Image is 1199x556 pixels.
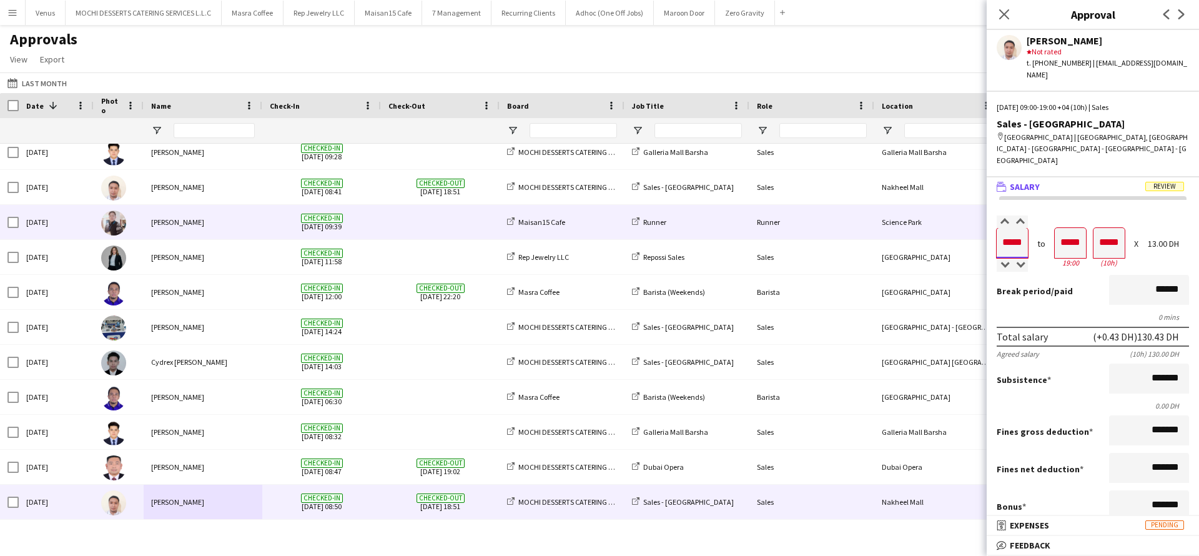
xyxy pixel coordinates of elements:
[491,1,566,25] button: Recurring Clients
[874,415,999,449] div: Galleria Mall Barsha
[144,135,262,169] div: [PERSON_NAME]
[388,170,492,204] span: [DATE] 18:51
[507,357,654,367] a: MOCHI DESSERTS CATERING SERVICES L.L.C
[997,102,1189,113] div: [DATE] 09:00-19:00 +04 (10h) | Sales
[422,1,491,25] button: 7 Management
[1027,46,1189,57] div: Not rated
[388,450,492,484] span: [DATE] 19:02
[632,252,684,262] a: Repossi Sales
[882,125,893,136] button: Open Filter Menu
[270,380,373,414] span: [DATE] 06:30
[632,427,708,437] a: Galleria Mall Barsha
[643,462,684,472] span: Dubai Opera
[144,345,262,379] div: Cydrex [PERSON_NAME]
[270,310,373,344] span: [DATE] 14:24
[301,389,343,398] span: Checked-in
[144,205,262,239] div: [PERSON_NAME]
[997,312,1189,322] div: 0 mins
[270,275,373,309] span: [DATE] 12:00
[632,217,666,227] a: Runner
[19,415,94,449] div: [DATE]
[507,392,560,402] a: Masra Coffee
[654,123,742,138] input: Job Title Filter Input
[301,494,343,503] span: Checked-in
[997,330,1048,343] div: Total salary
[874,240,999,274] div: [GEOGRAPHIC_DATA]
[874,485,999,519] div: Nakheel Mall
[301,284,343,293] span: Checked-in
[270,170,373,204] span: [DATE] 08:41
[997,426,1093,437] label: Fines gross deduction
[997,132,1189,166] div: [GEOGRAPHIC_DATA] | [GEOGRAPHIC_DATA], [GEOGRAPHIC_DATA] - [GEOGRAPHIC_DATA] - [GEOGRAPHIC_DATA] ...
[417,494,465,503] span: Checked-out
[749,485,874,519] div: Sales
[643,252,684,262] span: Repossi Sales
[417,179,465,188] span: Checked-out
[632,101,664,111] span: Job Title
[643,427,708,437] span: Galleria Mall Barsha
[1093,258,1125,267] div: 10h
[779,123,867,138] input: Role Filter Input
[144,415,262,449] div: [PERSON_NAME]
[1010,540,1050,551] span: Feedback
[874,310,999,344] div: [GEOGRAPHIC_DATA] - [GEOGRAPHIC_DATA]
[507,125,518,136] button: Open Filter Menu
[749,450,874,484] div: Sales
[518,392,560,402] span: Masra Coffee
[10,54,27,65] span: View
[518,287,560,297] span: Masra Coffee
[632,125,643,136] button: Open Filter Menu
[355,1,422,25] button: Maisan15 Cafe
[518,217,565,227] span: Maisan15 Cafe
[40,54,64,65] span: Export
[643,497,734,507] span: Sales - [GEOGRAPHIC_DATA]
[1145,182,1184,191] span: Review
[530,123,617,138] input: Board Filter Input
[987,516,1199,535] mat-expansion-panel-header: ExpensesPending
[101,211,126,236] img: Joselito Azuela
[388,485,492,519] span: [DATE] 18:51
[270,485,373,519] span: [DATE] 08:50
[270,240,373,274] span: [DATE] 11:58
[518,427,654,437] span: MOCHI DESSERTS CATERING SERVICES L.L.C
[101,455,126,480] img: Aldrin Cawas
[101,176,126,201] img: louie padayao
[144,450,262,484] div: [PERSON_NAME]
[1027,35,1189,46] div: [PERSON_NAME]
[301,249,343,258] span: Checked-in
[144,240,262,274] div: [PERSON_NAME]
[101,385,126,410] img: Lenard Randy Fundador
[19,170,94,204] div: [DATE]
[101,141,126,166] img: Johnjay Mendoza
[749,205,874,239] div: Runner
[632,462,684,472] a: Dubai Opera
[643,182,734,192] span: Sales - [GEOGRAPHIC_DATA]
[507,287,560,297] a: Masra Coffee
[19,345,94,379] div: [DATE]
[1134,239,1138,249] div: X
[643,357,734,367] span: Sales - [GEOGRAPHIC_DATA]
[101,246,126,271] img: Sawsan Farkouh
[507,182,654,192] a: MOCHI DESSERTS CATERING SERVICES L.L.C
[26,101,44,111] span: Date
[643,147,708,157] span: Galleria Mall Barsha
[632,147,708,157] a: Galleria Mall Barsha
[874,275,999,309] div: [GEOGRAPHIC_DATA]
[997,501,1026,512] label: Bonus
[270,450,373,484] span: [DATE] 08:47
[301,424,343,433] span: Checked-in
[101,420,126,445] img: Johnjay Mendoza
[1037,239,1045,249] div: to
[222,1,284,25] button: Masra Coffee
[270,101,300,111] span: Check-In
[997,258,1028,267] div: 09:00
[757,125,768,136] button: Open Filter Menu
[26,1,66,25] button: Venus
[749,415,874,449] div: Sales
[101,280,126,305] img: Lenard Randy Fundador
[997,401,1189,410] div: 0.00 DH
[1148,239,1189,249] div: 13.00 DH
[270,345,373,379] span: [DATE] 14:03
[5,51,32,67] a: View
[1130,349,1189,359] div: (10h) 130.00 DH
